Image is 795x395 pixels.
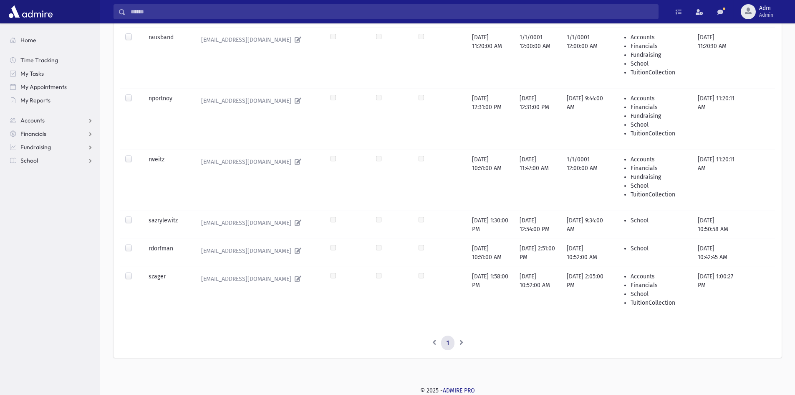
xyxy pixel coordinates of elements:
td: [DATE] 11:20:11 AM [693,150,740,211]
li: Financials [631,103,687,112]
td: [DATE] 11:47:00 AM [515,150,562,211]
td: [DATE] 10:52:00 AM [562,239,609,267]
span: My Appointments [20,83,67,91]
td: [DATE] 12:31:00 PM [515,89,562,150]
span: Accounts [20,117,45,124]
a: [EMAIL_ADDRESS][DOMAIN_NAME] [194,216,321,230]
li: School [631,120,687,129]
td: rausband [144,28,189,89]
li: Accounts [631,155,687,164]
td: [DATE] 2:05:00 PM [562,267,609,319]
div: © 2025 - [114,386,782,395]
td: [DATE] 9:44:00 AM [562,89,609,150]
span: School [20,157,38,164]
td: rweitz [144,150,189,211]
td: [DATE] 1:58:00 PM [467,267,515,319]
span: Home [20,36,36,44]
a: [EMAIL_ADDRESS][DOMAIN_NAME] [194,94,321,108]
li: Fundraising [631,51,687,59]
li: Financials [631,42,687,51]
li: School [631,59,687,68]
td: [DATE] 10:52:00 AM [515,267,562,319]
li: Fundraising [631,112,687,120]
li: TuitionCollection [631,129,687,138]
span: My Reports [20,97,50,104]
td: [DATE] 9:34:00 AM [562,211,609,239]
li: School [631,216,687,225]
li: Accounts [631,272,687,281]
li: School [631,290,687,298]
li: TuitionCollection [631,190,687,199]
a: [EMAIL_ADDRESS][DOMAIN_NAME] [194,272,321,286]
input: Search [126,4,658,19]
li: Accounts [631,33,687,42]
a: Fundraising [3,140,100,154]
span: Fundraising [20,143,51,151]
span: Admin [759,12,773,18]
td: [DATE] 10:50:58 AM [693,211,740,239]
td: 1/1/0001 12:00:00 AM [562,28,609,89]
a: My Reports [3,94,100,107]
li: Financials [631,281,687,290]
td: [DATE] 10:51:00 AM [467,239,515,267]
li: TuitionCollection [631,68,687,77]
a: Financials [3,127,100,140]
a: My Tasks [3,67,100,80]
li: Accounts [631,94,687,103]
li: School [631,181,687,190]
li: TuitionCollection [631,298,687,307]
a: [EMAIL_ADDRESS][DOMAIN_NAME] [194,244,321,258]
a: 1 [441,336,454,351]
td: [DATE] 12:54:00 PM [515,211,562,239]
td: [DATE] 1:00:27 PM [693,267,740,319]
td: [DATE] 10:42:45 AM [693,239,740,267]
td: [DATE] 10:51:00 AM [467,150,515,211]
span: My Tasks [20,70,44,77]
a: My Appointments [3,80,100,94]
span: Financials [20,130,46,138]
span: Adm [759,5,773,12]
a: School [3,154,100,167]
li: School [631,244,687,253]
td: szager [144,267,189,319]
a: [EMAIL_ADDRESS][DOMAIN_NAME] [194,155,321,169]
td: rdorfman [144,239,189,267]
td: 1/1/0001 12:00:00 AM [562,150,609,211]
td: nportnoy [144,89,189,150]
a: ADMIRE PRO [443,387,475,394]
li: Fundraising [631,173,687,181]
td: [DATE] 11:20:00 AM [467,28,515,89]
td: sazrylewitz [144,211,189,239]
td: 1/1/0001 12:00:00 AM [515,28,562,89]
td: [DATE] 11:20:10 AM [693,28,740,89]
td: [DATE] 12:31:00 PM [467,89,515,150]
li: Financials [631,164,687,173]
td: [DATE] 11:20:11 AM [693,89,740,150]
span: Time Tracking [20,56,58,64]
img: AdmirePro [7,3,55,20]
a: [EMAIL_ADDRESS][DOMAIN_NAME] [194,33,321,47]
td: [DATE] 2:51:00 PM [515,239,562,267]
a: Accounts [3,114,100,127]
a: Home [3,33,100,47]
a: Time Tracking [3,54,100,67]
td: [DATE] 1:30:00 PM [467,211,515,239]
